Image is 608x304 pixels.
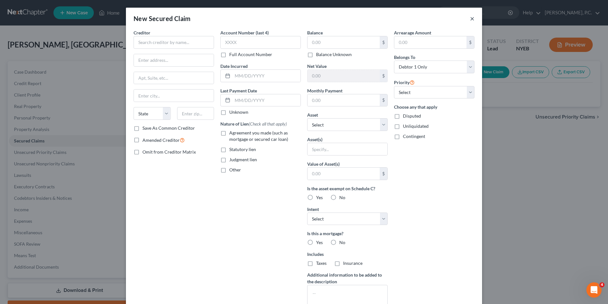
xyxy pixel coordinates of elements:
span: Amended Creditor [142,137,180,143]
label: Nature of Lien [220,120,287,127]
span: Belongs To [394,54,415,60]
div: $ [466,36,474,48]
label: Date Incurred [220,63,248,69]
div: $ [380,94,387,106]
span: Yes [316,195,323,200]
label: Balance [307,29,323,36]
span: Creditor [134,30,150,35]
span: No [339,240,345,245]
input: 0.00 [307,94,380,106]
input: Search creditor by name... [134,36,214,49]
span: Disputed [403,113,421,119]
label: Arrearage Amount [394,29,431,36]
label: Account Number (last 4) [220,29,269,36]
span: Omit from Creditor Matrix [142,149,196,155]
label: Includes [307,251,388,257]
input: Specify... [307,143,387,155]
span: Yes [316,240,323,245]
label: Unknown [229,109,248,115]
label: Net Value [307,63,327,69]
label: Full Account Number [229,51,272,58]
div: $ [380,36,387,48]
span: Contingent [403,134,425,139]
span: Agreement you made (such as mortgage or secured car loan) [229,130,288,142]
div: $ [380,168,387,180]
label: Last Payment Date [220,87,257,94]
label: Asset(s) [307,136,322,143]
span: Insurance [343,260,363,266]
span: Judgment lien [229,157,257,162]
span: Other [229,167,241,172]
label: Monthly Payment [307,87,342,94]
label: Choose any that apply [394,104,474,110]
input: Enter zip... [177,107,214,120]
input: Apt, Suite, etc... [134,72,214,84]
input: Enter address... [134,54,214,66]
div: New Secured Claim [134,14,191,23]
span: Asset [307,112,318,118]
input: 0.00 [307,36,380,48]
label: Is the asset exempt on Schedule C? [307,185,388,192]
input: 0.00 [394,36,466,48]
label: Balance Unknown [316,51,352,58]
label: Value of Asset(s) [307,161,340,167]
label: Intent [307,206,319,213]
button: × [470,15,474,22]
input: Enter city... [134,90,214,102]
input: MM/DD/YYYY [232,70,301,82]
label: Additional information to be added to the description [307,271,388,285]
label: Save As Common Creditor [142,125,195,131]
input: 0.00 [307,70,380,82]
span: No [339,195,345,200]
span: Taxes [316,260,327,266]
span: Unliquidated [403,123,429,129]
iframe: Intercom live chat [586,282,602,298]
input: 0.00 [307,168,380,180]
span: 4 [599,282,605,287]
label: Priority [394,78,415,86]
input: XXXX [220,36,301,49]
div: $ [380,70,387,82]
label: Is this a mortgage? [307,230,388,237]
span: Statutory lien [229,147,256,152]
input: MM/DD/YYYY [232,94,301,106]
span: (Check all that apply) [249,121,287,127]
